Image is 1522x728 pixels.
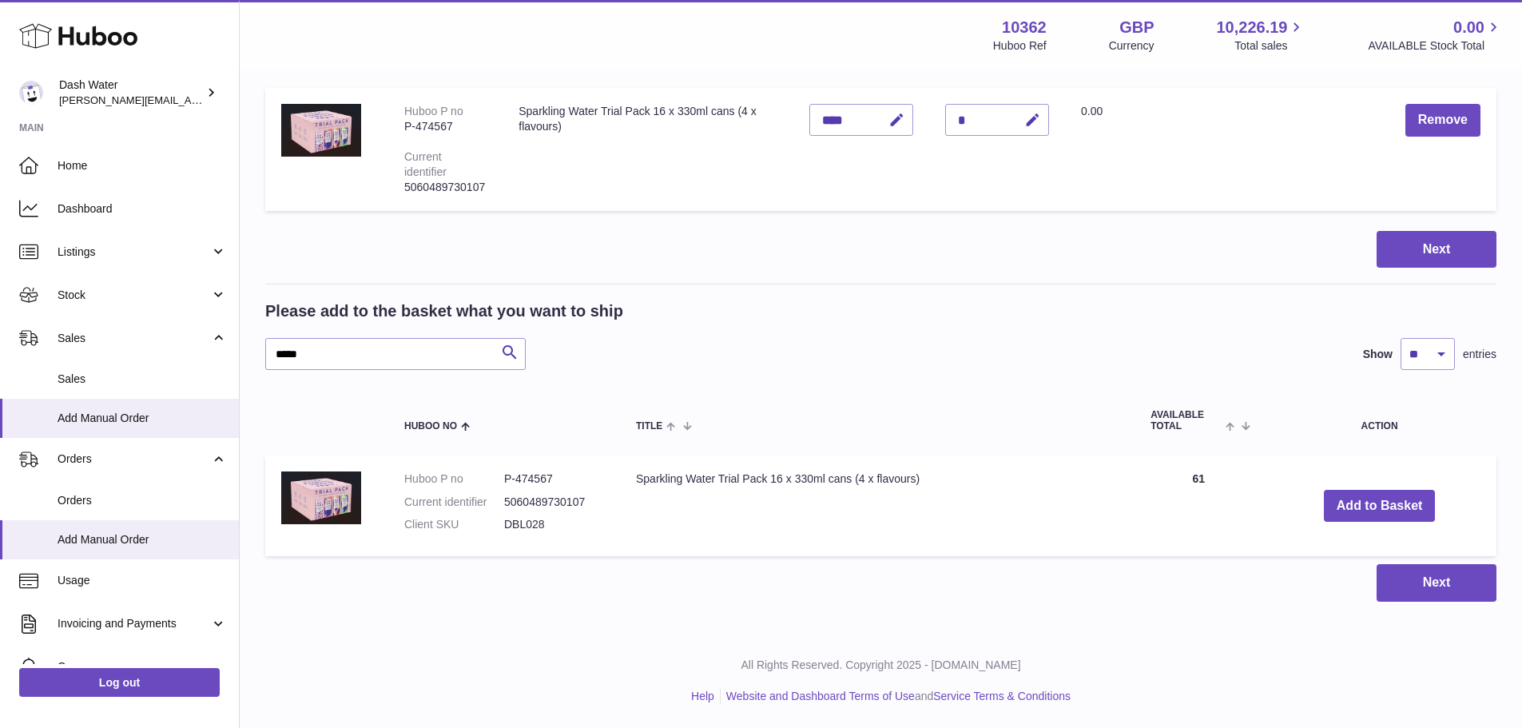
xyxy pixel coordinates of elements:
dt: Client SKU [404,517,504,532]
img: james@dash-water.com [19,81,43,105]
span: Cases [58,659,227,674]
span: Stock [58,288,210,303]
td: Sparkling Water Trial Pack 16 x 330ml cans (4 x flavours) [620,455,1135,557]
span: Huboo no [404,421,457,432]
div: Huboo Ref [993,38,1047,54]
dd: P-474567 [504,471,604,487]
a: Service Terms & Conditions [933,690,1071,702]
div: Huboo P no [404,105,463,117]
label: Show [1363,347,1393,362]
h2: Please add to the basket what you want to ship [265,300,623,322]
span: 10,226.19 [1216,17,1287,38]
a: Help [691,690,714,702]
button: Add to Basket [1324,490,1436,523]
span: Sales [58,331,210,346]
span: [PERSON_NAME][EMAIL_ADDRESS][DOMAIN_NAME] [59,93,320,106]
span: AVAILABLE Stock Total [1368,38,1503,54]
span: Sales [58,372,227,387]
span: Dashboard [58,201,227,217]
span: 0.00 [1453,17,1484,38]
button: Next [1377,231,1496,269]
a: 0.00 AVAILABLE Stock Total [1368,17,1503,54]
span: Orders [58,452,210,467]
dd: DBL028 [504,517,604,532]
p: All Rights Reserved. Copyright 2025 - [DOMAIN_NAME] [252,658,1509,673]
a: Website and Dashboard Terms of Use [726,690,915,702]
span: Add Manual Order [58,532,227,547]
div: Current identifier [404,150,447,178]
div: 5060489730107 [404,180,487,195]
span: Title [636,421,662,432]
span: Orders [58,493,227,508]
span: Usage [58,573,227,588]
button: Next [1377,564,1496,602]
span: Invoicing and Payments [58,616,210,631]
span: Home [58,158,227,173]
div: Dash Water [59,78,203,108]
th: Action [1262,394,1496,447]
dd: 5060489730107 [504,495,604,510]
span: entries [1463,347,1496,362]
span: Total sales [1234,38,1305,54]
div: P-474567 [404,119,487,134]
a: 10,226.19 Total sales [1216,17,1305,54]
dt: Current identifier [404,495,504,510]
span: Add Manual Order [58,411,227,426]
span: AVAILABLE Total [1150,410,1222,431]
dt: Huboo P no [404,471,504,487]
span: 0.00 [1081,105,1103,117]
a: Log out [19,668,220,697]
button: Remove [1405,104,1480,137]
strong: 10362 [1002,17,1047,38]
strong: GBP [1119,17,1154,38]
li: and [721,689,1071,704]
td: 61 [1135,455,1262,557]
img: Sparkling Water Trial Pack 16 x 330ml cans (4 x flavours) [281,471,361,524]
div: Currency [1109,38,1154,54]
span: Listings [58,245,210,260]
img: Sparkling Water Trial Pack 16 x 330ml cans (4 x flavours) [281,104,361,157]
td: Sparkling Water Trial Pack 16 x 330ml cans (4 x flavours) [503,88,793,210]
